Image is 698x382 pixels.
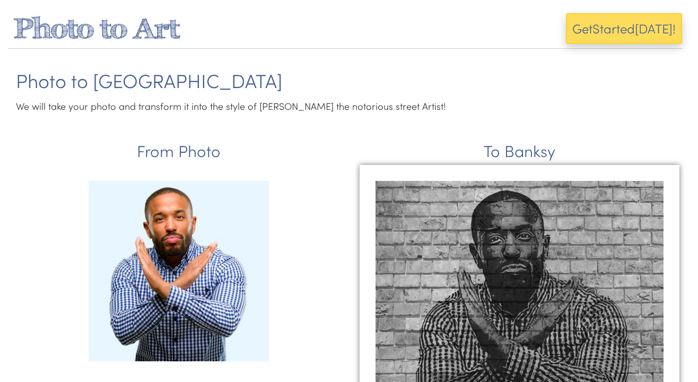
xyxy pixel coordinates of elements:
a: Photo to Art [13,12,180,45]
img: XManOG.jpg [73,165,285,377]
p: We will take your photo and transform it into the style of [PERSON_NAME] the notorious street Art... [16,97,682,116]
button: GetStarted[DATE]! [566,13,682,44]
span: ed [620,20,635,37]
span: Get [572,20,592,37]
h2: To Banksy [357,142,682,160]
h1: Photo to [GEOGRAPHIC_DATA] [16,70,682,91]
h2: From Photo [16,142,341,160]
